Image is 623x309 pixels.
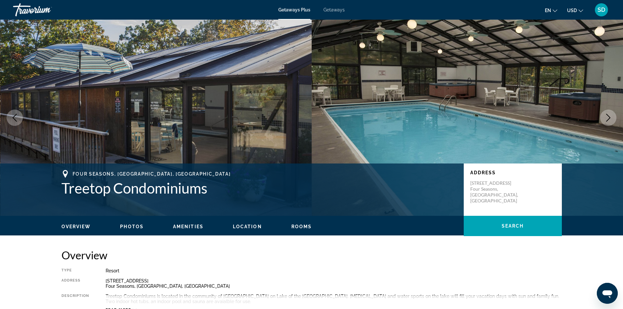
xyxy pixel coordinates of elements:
[233,224,262,230] button: Location
[323,7,345,12] a: Getaways
[593,3,610,17] button: User Menu
[73,171,231,177] span: Four Seasons, [GEOGRAPHIC_DATA], [GEOGRAPHIC_DATA]
[278,7,310,12] a: Getaways Plus
[597,283,618,304] iframe: Button to launch messaging window
[470,180,523,204] p: [STREET_ADDRESS] Four Seasons, [GEOGRAPHIC_DATA], [GEOGRAPHIC_DATA]
[470,170,555,175] p: Address
[597,7,605,13] span: SD
[61,278,89,289] div: Address
[106,268,562,273] div: Resort
[120,224,144,229] span: Photos
[545,8,551,13] span: en
[567,6,583,15] button: Change currency
[545,6,557,15] button: Change language
[120,224,144,230] button: Photos
[13,1,78,18] a: Travorium
[291,224,312,230] button: Rooms
[173,224,203,230] button: Amenities
[233,224,262,229] span: Location
[567,8,577,13] span: USD
[106,278,562,289] div: [STREET_ADDRESS] Four Seasons, [GEOGRAPHIC_DATA], [GEOGRAPHIC_DATA]
[502,223,524,229] span: Search
[61,180,457,197] h1: Treetop Condominiums
[61,249,562,262] h2: Overview
[600,110,616,126] button: Next image
[106,294,562,304] div: Treetop Condominiums is located in the community of [GEOGRAPHIC_DATA] on Lake of the [GEOGRAPHIC_...
[464,216,562,236] button: Search
[61,224,91,229] span: Overview
[61,268,89,273] div: Type
[7,110,23,126] button: Previous image
[173,224,203,229] span: Amenities
[61,224,91,230] button: Overview
[291,224,312,229] span: Rooms
[61,294,89,304] div: Description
